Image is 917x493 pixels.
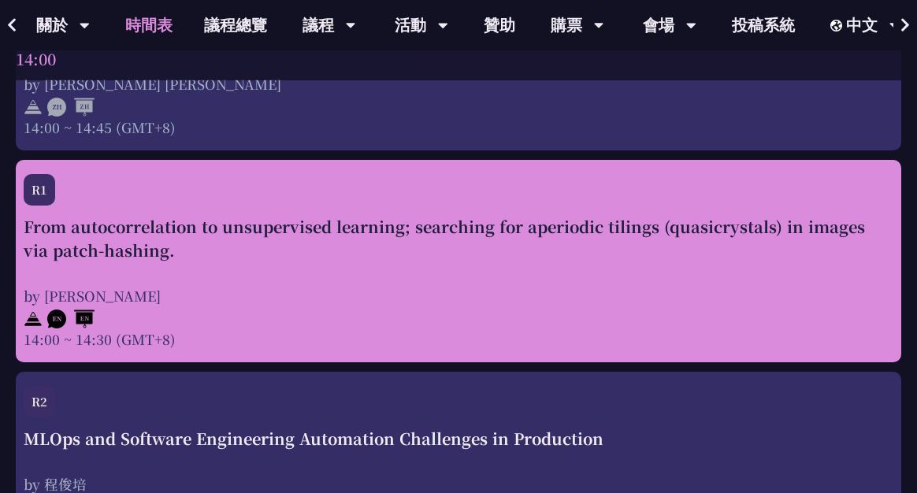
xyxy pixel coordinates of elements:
[24,174,55,206] div: R1
[24,174,893,349] a: R1 From autocorrelation to unsupervised learning; searching for aperiodic tilings (quasicrystals)...
[47,98,95,117] img: ZHZH.38617ef.svg
[24,329,893,349] div: 14:00 ~ 14:30 (GMT+8)
[24,74,893,94] div: by [PERSON_NAME] [PERSON_NAME]
[47,310,95,328] img: ENEN.5a408d1.svg
[24,215,893,262] div: From autocorrelation to unsupervised learning; searching for aperiodic tilings (quasicrystals) in...
[24,310,43,328] img: svg+xml;base64,PHN2ZyB4bWxucz0iaHR0cDovL3d3dy53My5vcmcvMjAwMC9zdmciIHdpZHRoPSIyNCIgaGVpZ2h0PSIyNC...
[24,286,893,306] div: by [PERSON_NAME]
[24,98,43,117] img: svg+xml;base64,PHN2ZyB4bWxucz0iaHR0cDovL3d3dy53My5vcmcvMjAwMC9zdmciIHdpZHRoPSIyNCIgaGVpZ2h0PSIyNC...
[24,117,893,137] div: 14:00 ~ 14:45 (GMT+8)
[24,386,55,417] div: R2
[16,38,901,80] div: 14:00
[830,20,846,32] img: Locale Icon
[24,427,893,450] div: MLOps and Software Engineering Automation Challenges in Production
